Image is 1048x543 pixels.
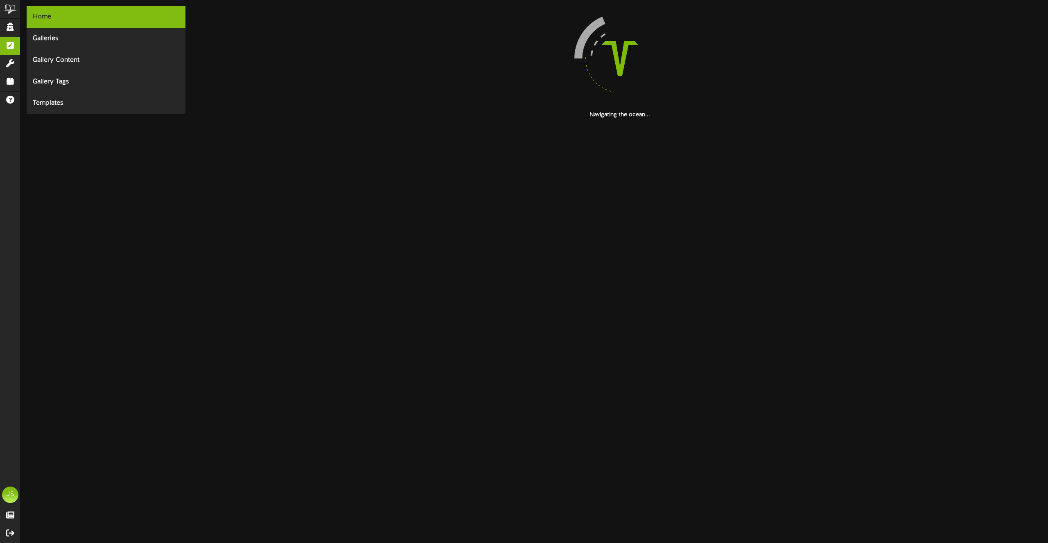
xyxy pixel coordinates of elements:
[27,28,185,49] div: Galleries
[27,6,185,28] div: Home
[567,6,672,111] img: loading-spinner-4.png
[27,49,185,71] div: Gallery Content
[27,92,185,114] div: Templates
[27,71,185,93] div: Gallery Tags
[589,112,650,118] strong: Navigating the ocean...
[2,487,18,503] div: JS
